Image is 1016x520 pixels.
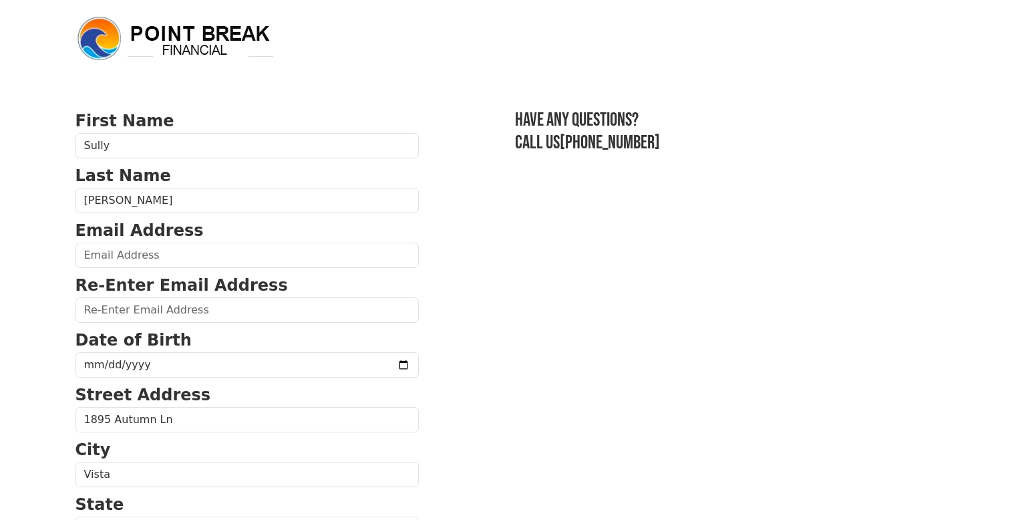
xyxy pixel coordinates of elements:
input: Last Name [75,188,419,213]
input: City [75,462,419,487]
h3: Call us [515,132,941,154]
strong: Date of Birth [75,331,192,350]
input: Re-Enter Email Address [75,297,419,323]
a: [PHONE_NUMBER] [560,132,660,154]
strong: Street Address [75,386,211,404]
strong: Re-Enter Email Address [75,276,288,295]
input: First Name [75,133,419,158]
strong: Email Address [75,221,204,240]
input: Street Address [75,407,419,432]
img: logo.png [75,15,276,63]
strong: City [75,440,111,459]
strong: First Name [75,112,174,130]
strong: Last Name [75,166,171,185]
input: Email Address [75,243,419,268]
strong: State [75,495,124,514]
h3: Have any questions? [515,109,941,132]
